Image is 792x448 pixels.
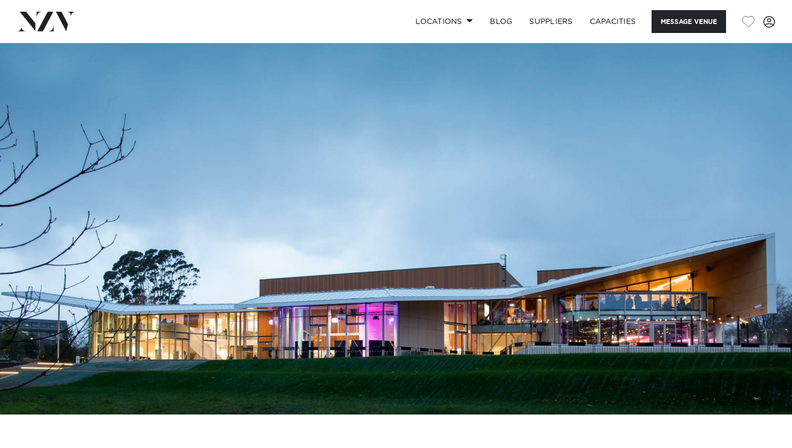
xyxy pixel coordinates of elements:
[521,10,581,33] a: SUPPLIERS
[652,10,726,33] button: Message Venue
[481,10,521,33] a: BLOG
[407,10,481,33] a: Locations
[17,12,75,31] img: nzv-logo.png
[581,10,645,33] a: Capacities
